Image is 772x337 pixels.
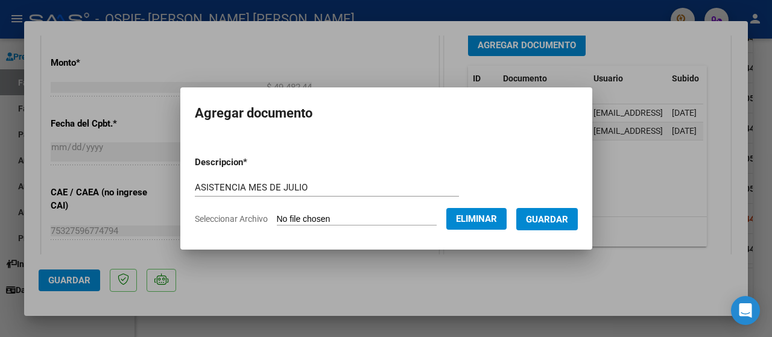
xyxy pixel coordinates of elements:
h2: Agregar documento [195,102,578,125]
p: Descripcion [195,156,310,169]
span: Eliminar [456,213,497,224]
span: Seleccionar Archivo [195,214,268,224]
button: Eliminar [446,208,507,230]
div: Open Intercom Messenger [731,296,760,325]
span: Guardar [526,214,568,225]
button: Guardar [516,208,578,230]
